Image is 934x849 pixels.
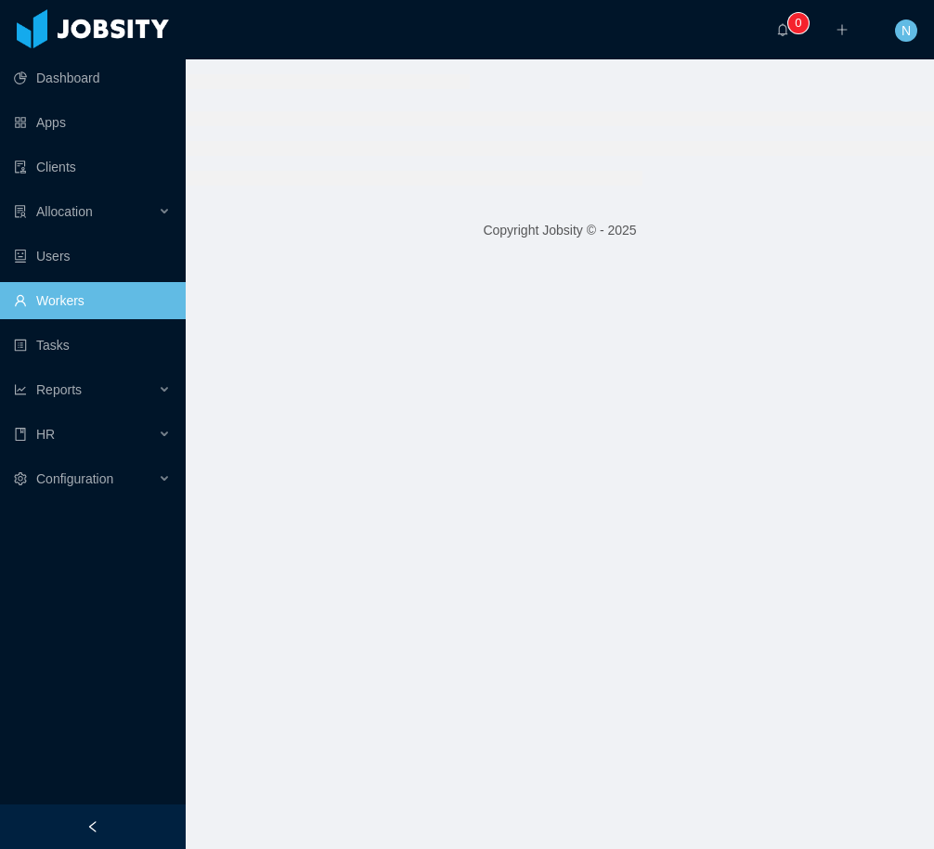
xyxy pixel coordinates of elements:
i: icon: plus [836,23,849,36]
i: icon: bell [776,23,789,36]
sup: 0 [789,14,808,32]
span: Allocation [36,204,93,219]
a: icon: appstoreApps [14,104,171,141]
a: icon: pie-chartDashboard [14,59,171,96]
a: icon: profileTasks [14,327,171,364]
span: N [902,19,911,42]
i: icon: setting [14,472,27,485]
footer: Copyright Jobsity © - 2025 [186,199,934,263]
i: icon: solution [14,205,27,218]
span: Configuration [36,471,113,486]
a: icon: robotUsers [14,238,171,275]
i: icon: book [14,428,27,441]
span: Reports [36,382,82,397]
a: icon: userWorkers [14,282,171,319]
span: HR [36,427,55,442]
i: icon: line-chart [14,383,27,396]
a: icon: auditClients [14,148,171,186]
